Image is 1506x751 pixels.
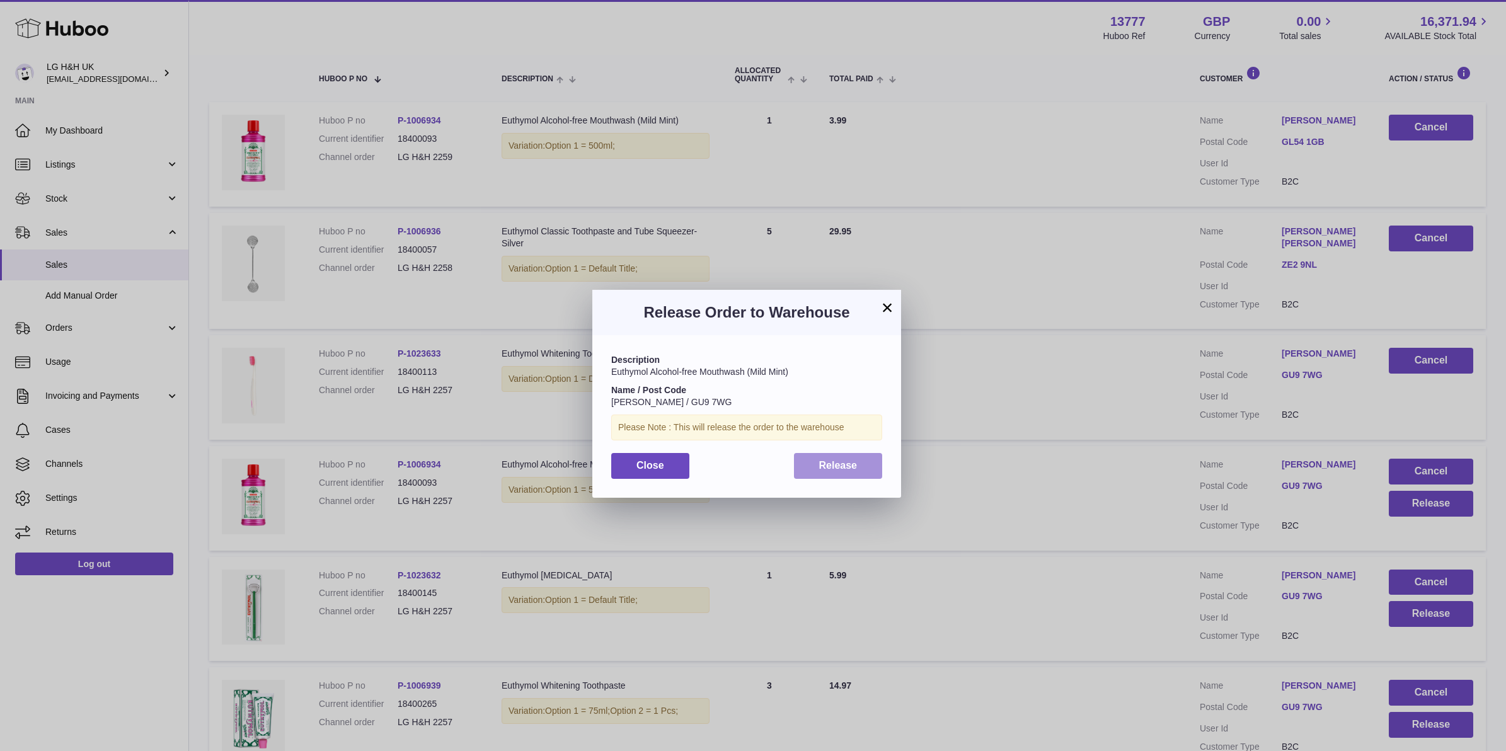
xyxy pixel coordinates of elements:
button: × [880,300,895,315]
button: Close [611,453,689,479]
span: Release [819,460,858,471]
strong: Name / Post Code [611,385,686,395]
span: [PERSON_NAME] / GU9 7WG [611,397,732,407]
strong: Description [611,355,660,365]
div: Please Note : This will release the order to the warehouse [611,415,882,440]
h3: Release Order to Warehouse [611,302,882,323]
span: Close [636,460,664,471]
button: Release [794,453,883,479]
span: Euthymol Alcohol-free Mouthwash (Mild Mint) [611,367,788,377]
